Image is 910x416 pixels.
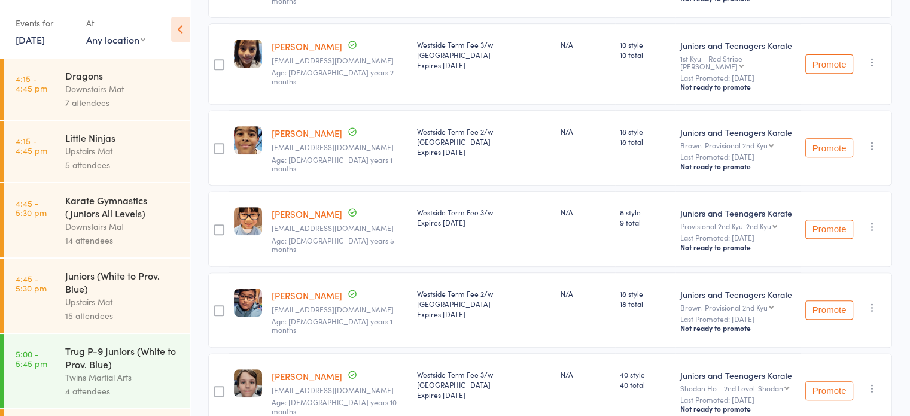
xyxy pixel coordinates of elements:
button: Promote [805,381,853,400]
div: Not ready to promote [680,404,796,414]
small: Last Promoted: [DATE] [680,315,796,323]
span: 8 style [620,207,671,217]
time: 5:00 - 5:45 pm [16,349,47,368]
button: Promote [805,220,853,239]
a: [PERSON_NAME] [272,289,342,302]
div: Expires [DATE] [416,60,550,70]
span: Age: [DEMOGRAPHIC_DATA] years 5 months [272,235,394,254]
div: Westside Term Fee 2/w [GEOGRAPHIC_DATA] [416,289,550,319]
div: Not ready to promote [680,162,796,171]
div: Shodan [758,384,783,392]
div: Not ready to promote [680,323,796,333]
a: 4:45 -5:30 pmKarate Gymnastics (Juniors All Levels)Downstairs Mat14 attendees [4,183,190,257]
div: Juniors and Teenagers Karate [680,207,796,219]
a: 4:15 -4:45 pmLittle NinjasUpstairs Mat5 attendees [4,121,190,182]
a: [PERSON_NAME] [272,370,342,382]
span: 18 total [620,136,671,147]
span: Age: [DEMOGRAPHIC_DATA] years 1 months [272,316,392,335]
div: N/A [561,207,611,217]
div: 7 attendees [65,96,179,110]
div: N/A [561,289,611,299]
div: Upstairs Mat [65,144,179,158]
div: Trug P-9 Juniors (White to Prov. Blue) [65,344,179,371]
img: image1620202413.png [234,40,262,68]
small: bisjom@yahoo.com [272,305,407,314]
small: centaur8876@gmail.com [272,386,407,394]
span: Age: [DEMOGRAPHIC_DATA] years 10 months [272,397,397,415]
img: image1685951927.png [234,289,262,317]
div: Brown [680,303,796,311]
div: Juniors and Teenagers Karate [680,289,796,300]
div: Upstairs Mat [65,295,179,309]
time: 4:45 - 5:30 pm [16,198,47,217]
span: 18 style [620,289,671,299]
div: 14 attendees [65,233,179,247]
span: 40 style [620,369,671,379]
div: Twins Martial Arts [65,371,179,384]
div: Expires [DATE] [416,309,550,319]
div: Juniors and Teenagers Karate [680,369,796,381]
div: Juniors and Teenagers Karate [680,40,796,51]
div: Not ready to promote [680,242,796,252]
div: Provisional 2nd Kyu [680,222,796,230]
div: Expires [DATE] [416,217,550,227]
a: 5:00 -5:45 pmTrug P-9 Juniors (White to Prov. Blue)Twins Martial Arts4 attendees [4,334,190,408]
div: 2nd Kyu [746,222,771,230]
div: Brown [680,141,796,149]
span: Age: [DEMOGRAPHIC_DATA] years 2 months [272,67,394,86]
time: 4:15 - 4:45 pm [16,136,47,155]
div: Events for [16,13,74,33]
div: Expires [DATE] [416,390,550,400]
small: Last Promoted: [DATE] [680,153,796,161]
div: Westside Term Fee 3/w [GEOGRAPHIC_DATA] [416,369,550,400]
small: mariamcitro@gmail.com [272,224,407,232]
div: Expires [DATE] [416,147,550,157]
div: 15 attendees [65,309,179,323]
small: Last Promoted: [DATE] [680,233,796,242]
time: 4:45 - 5:30 pm [16,274,47,293]
div: Provisional 2nd Kyu [705,303,768,311]
div: Downstairs Mat [65,220,179,233]
div: Provisional 2nd Kyu [705,141,768,149]
button: Promote [805,138,853,157]
div: [PERSON_NAME] [680,62,738,70]
button: Promote [805,300,853,320]
small: bisjom@yahoo.com [272,143,407,151]
small: Last Promoted: [DATE] [680,396,796,404]
a: 4:45 -5:30 pmJuniors (White to Prov. Blue)Upstairs Mat15 attendees [4,259,190,333]
div: Westside Term Fee 3/w [416,207,550,227]
img: image1614577029.png [234,369,262,397]
div: Dragons [65,69,179,82]
img: image1657783012.png [234,207,262,235]
button: Promote [805,54,853,74]
div: Juniors (White to Prov. Blue) [65,269,179,295]
small: cmgjava@yahoo.com [272,56,407,65]
span: 10 total [620,50,671,60]
div: 5 attendees [65,158,179,172]
div: N/A [561,40,611,50]
div: Westside Term Fee 2/w [GEOGRAPHIC_DATA] [416,126,550,157]
img: image1620201696.png [234,126,262,154]
div: Westside Term Fee 3/w [GEOGRAPHIC_DATA] [416,40,550,70]
span: 9 total [620,217,671,227]
span: Age: [DEMOGRAPHIC_DATA] years 1 months [272,154,392,173]
a: 4:15 -4:45 pmDragonsDownstairs Mat7 attendees [4,59,190,120]
div: Karate Gymnastics (Juniors All Levels) [65,193,179,220]
div: Shodan Ho - 2nd Level [680,384,796,392]
a: [DATE] [16,33,45,46]
div: At [86,13,145,33]
div: N/A [561,369,611,379]
time: 4:15 - 4:45 pm [16,74,47,93]
div: Not ready to promote [680,82,796,92]
a: [PERSON_NAME] [272,208,342,220]
div: 1st Kyu - Red Stripe [680,54,796,70]
small: Last Promoted: [DATE] [680,74,796,82]
span: 18 style [620,126,671,136]
div: Little Ninjas [65,131,179,144]
div: 4 attendees [65,384,179,398]
a: [PERSON_NAME] [272,127,342,139]
div: Downstairs Mat [65,82,179,96]
span: 18 total [620,299,671,309]
span: 10 style [620,40,671,50]
a: [PERSON_NAME] [272,40,342,53]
